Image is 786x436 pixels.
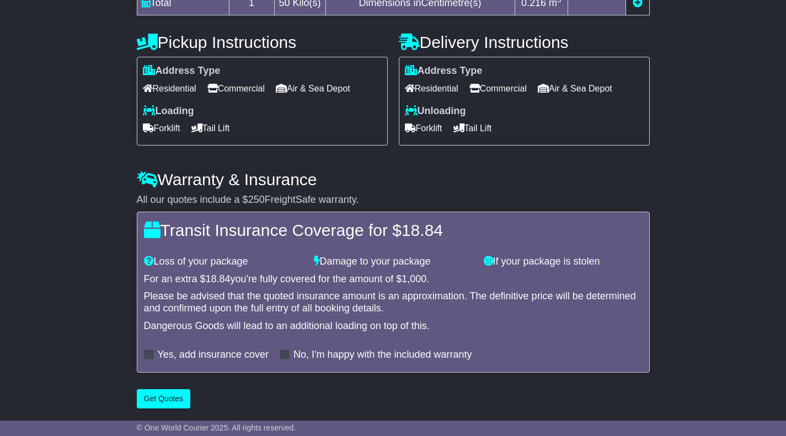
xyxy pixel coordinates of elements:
span: 250 [248,194,265,205]
div: Damage to your package [308,256,478,268]
span: Commercial [469,80,527,97]
span: 1,000 [402,273,426,284]
h4: Delivery Instructions [399,33,650,51]
div: If your package is stolen [478,256,648,268]
label: Address Type [405,65,483,77]
div: Loss of your package [138,256,308,268]
span: Tail Lift [191,120,230,137]
span: Residential [143,80,196,97]
span: Forklift [405,120,442,137]
span: Residential [405,80,458,97]
span: © One World Courier 2025. All rights reserved. [137,423,296,432]
span: Air & Sea Depot [276,80,350,97]
div: For an extra $ you're fully covered for the amount of $ . [144,273,643,286]
button: Get Quotes [137,389,191,408]
div: All our quotes include a $ FreightSafe warranty. [137,194,650,206]
label: Yes, add insurance cover [158,349,269,361]
label: Address Type [143,65,221,77]
label: No, I'm happy with the included warranty [293,349,472,361]
span: Forklift [143,120,180,137]
div: Dangerous Goods will lead to an additional loading on top of this. [144,320,643,332]
h4: Warranty & Insurance [137,170,650,189]
label: Loading [143,105,194,117]
span: Air & Sea Depot [538,80,612,97]
span: 18.84 [402,221,443,239]
span: 18.84 [206,273,231,284]
div: Please be advised that the quoted insurance amount is an approximation. The definitive price will... [144,290,643,314]
span: Commercial [207,80,265,97]
h4: Pickup Instructions [137,33,388,51]
h4: Transit Insurance Coverage for $ [144,221,643,239]
span: Tail Lift [453,120,492,137]
label: Unloading [405,105,466,117]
